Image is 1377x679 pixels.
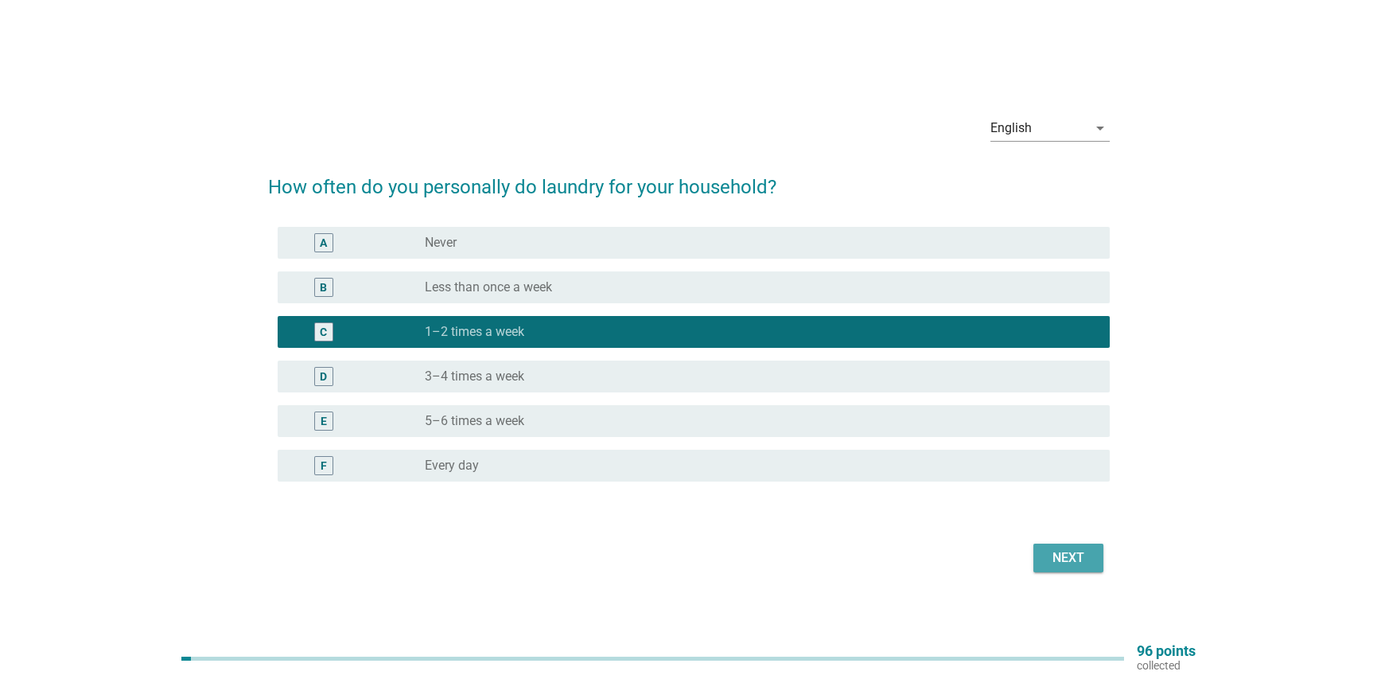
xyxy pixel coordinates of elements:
[425,279,552,295] label: Less than once a week
[268,157,1110,201] h2: How often do you personally do laundry for your household?
[990,121,1032,135] div: English
[321,412,327,429] div: E
[425,458,479,474] label: Every day
[320,279,327,295] div: B
[1033,544,1103,572] button: Next
[425,324,524,340] label: 1–2 times a week
[425,235,457,251] label: Never
[425,413,524,429] label: 5–6 times a week
[320,368,327,384] div: D
[1137,658,1196,673] p: collected
[1091,119,1110,138] i: arrow_drop_down
[320,234,327,251] div: A
[425,369,524,384] label: 3–4 times a week
[1046,548,1091,568] div: Next
[320,323,327,340] div: C
[1137,644,1196,658] p: 96 points
[321,457,327,474] div: F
